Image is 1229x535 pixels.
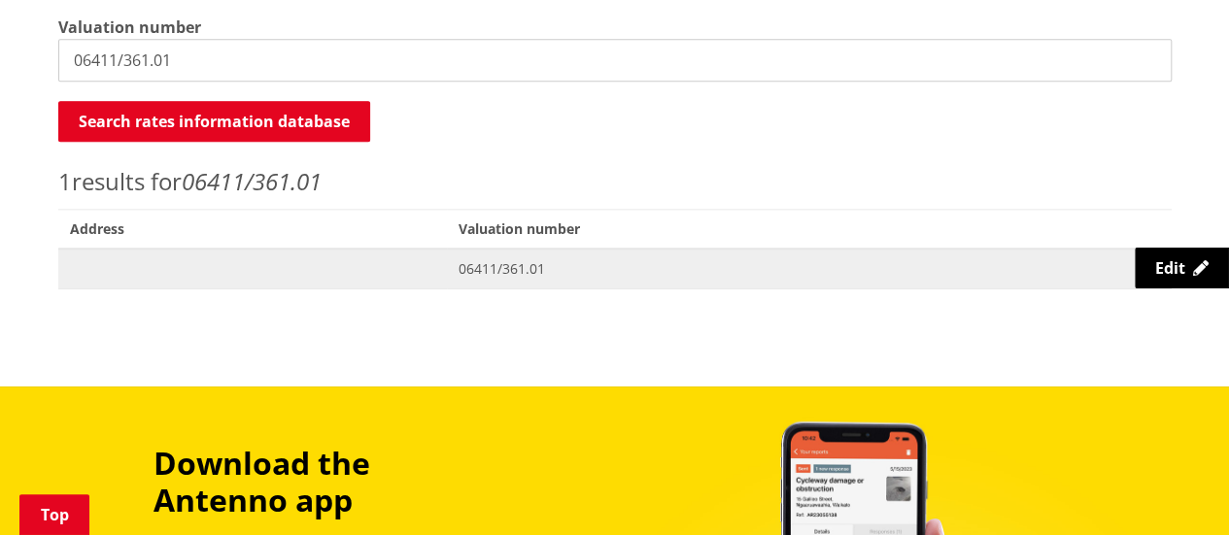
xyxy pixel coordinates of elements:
span: Address [58,209,447,249]
span: 1 [58,165,72,197]
button: Search rates information database [58,101,370,142]
span: Valuation number [447,209,1172,249]
input: e.g. 03920/020.01A [58,39,1172,82]
a: Top [19,494,89,535]
iframe: Messenger Launcher [1140,453,1210,523]
label: Valuation number [58,16,201,39]
em: 06411/361.01 [182,165,322,197]
h3: Download the Antenno app [154,445,505,519]
p: results for [58,164,1172,199]
a: 06411/361.01 [58,249,1172,288]
span: 06411/361.01 [459,259,1160,279]
span: Edit [1155,257,1185,279]
a: Edit [1135,248,1229,288]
